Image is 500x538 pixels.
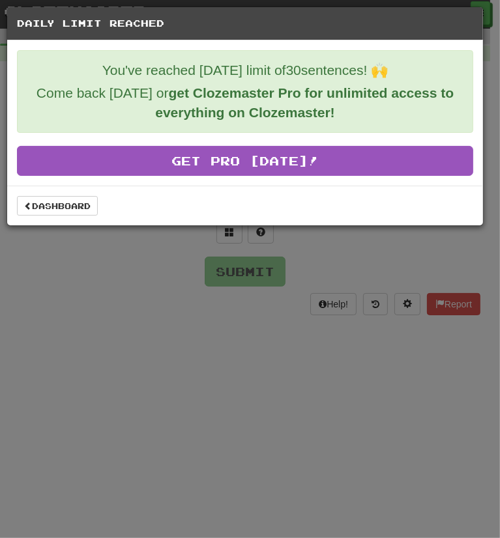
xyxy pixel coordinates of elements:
p: You've reached [DATE] limit of 30 sentences! 🙌 [27,61,463,80]
h5: Daily Limit Reached [17,17,473,30]
strong: get Clozemaster Pro for unlimited access to everything on Clozemaster! [155,85,454,120]
p: Come back [DATE] or [27,83,463,122]
a: Get Pro [DATE]! [17,146,473,176]
a: Dashboard [17,196,98,216]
